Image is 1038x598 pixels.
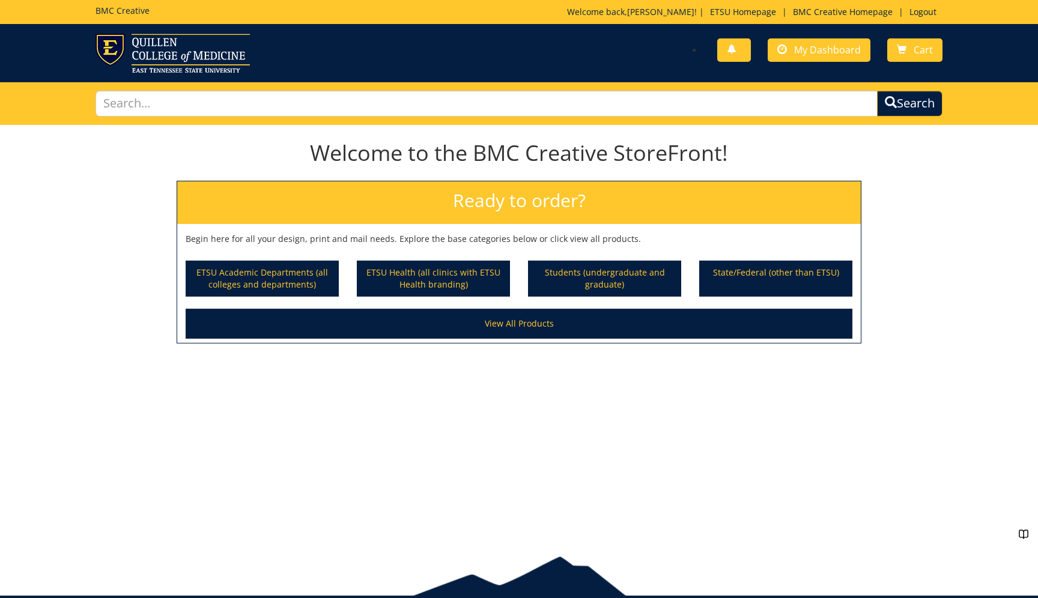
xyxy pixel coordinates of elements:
h1: Welcome to the BMC Creative StoreFront! [177,141,861,165]
a: ETSU Academic Departments (all colleges and departments) [187,262,338,295]
span: My Dashboard [794,43,861,56]
p: Welcome back, ! | | | [567,6,942,18]
p: Begin here for all your design, print and mail needs. Explore the base categories below or click ... [186,233,852,245]
button: Search [877,91,942,116]
a: [PERSON_NAME] [627,6,694,17]
a: ETSU Health (all clinics with ETSU Health branding) [358,262,509,295]
img: ETSU logo [96,34,250,73]
a: Cart [887,38,942,62]
a: State/Federal (other than ETSU) [700,262,851,295]
h5: BMC Creative [96,6,150,15]
a: My Dashboard [768,38,870,62]
span: Cart [914,43,933,56]
a: View All Products [186,309,852,339]
input: Search... [96,91,878,116]
h2: Ready to order? [177,181,861,224]
a: BMC Creative Homepage [787,6,899,17]
a: ETSU Homepage [704,6,782,17]
a: Students (undergraduate and graduate) [529,262,680,295]
a: Logout [903,6,942,17]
